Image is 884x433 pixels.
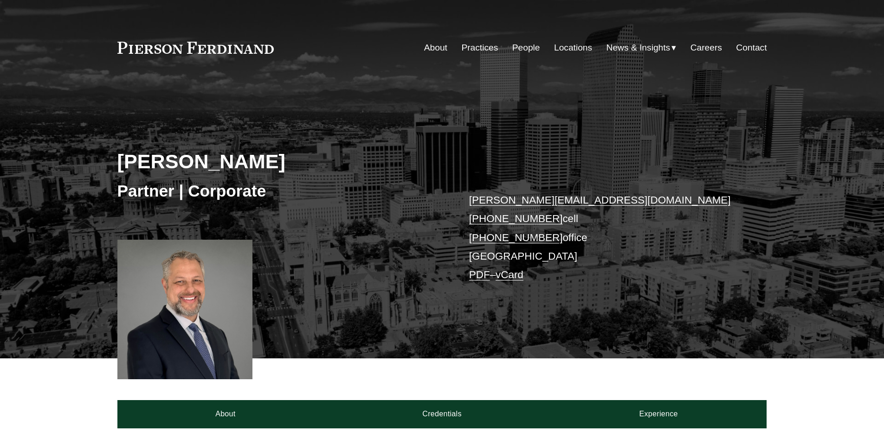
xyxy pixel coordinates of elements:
a: Experience [550,400,767,428]
a: Careers [690,39,722,57]
a: About [424,39,447,57]
span: News & Insights [607,40,671,56]
a: Locations [554,39,592,57]
a: PDF [469,269,490,280]
p: cell office [GEOGRAPHIC_DATA] – [469,191,740,285]
h2: [PERSON_NAME] [117,149,442,173]
a: vCard [496,269,523,280]
a: [PHONE_NUMBER] [469,213,563,224]
a: [PERSON_NAME][EMAIL_ADDRESS][DOMAIN_NAME] [469,194,731,206]
a: People [512,39,540,57]
a: Credentials [334,400,550,428]
a: [PHONE_NUMBER] [469,232,563,243]
a: Contact [736,39,767,57]
a: folder dropdown [607,39,677,57]
a: About [117,400,334,428]
h3: Partner | Corporate [117,181,442,201]
a: Practices [461,39,498,57]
